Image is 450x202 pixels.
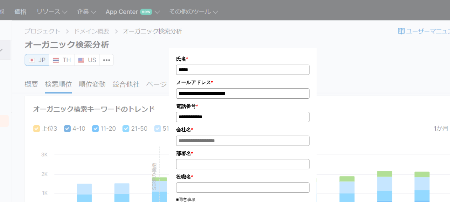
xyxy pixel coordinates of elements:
[176,78,309,86] label: メールアドレス
[176,55,309,63] label: 氏名
[176,102,309,110] label: 電話番号
[176,173,309,181] label: 役職名
[176,149,309,157] label: 部署名
[176,126,309,133] label: 会社名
